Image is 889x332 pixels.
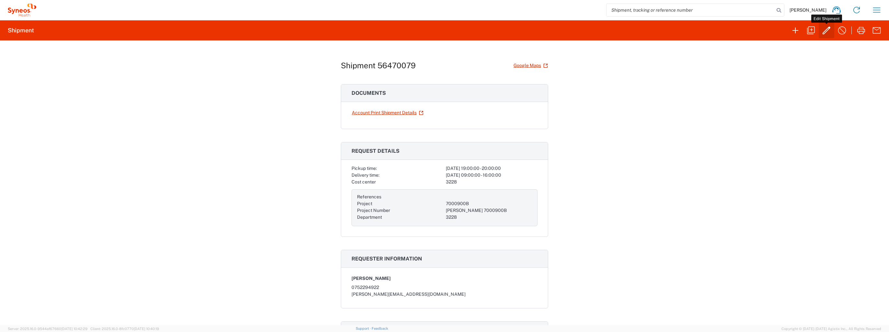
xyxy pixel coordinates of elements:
[357,207,443,214] div: Project Number
[352,179,376,184] span: Cost center
[8,27,34,34] h2: Shipment
[606,4,774,16] input: Shipment, tracking or reference number
[356,326,372,330] a: Support
[352,90,386,96] span: Documents
[352,166,377,171] span: Pickup time:
[357,194,381,199] span: References
[352,256,422,262] span: Requester information
[513,60,548,71] a: Google Maps
[352,107,424,118] a: Account Print Shipment Details
[357,200,443,207] div: Project
[446,207,532,214] div: [PERSON_NAME] 7000900B
[790,7,826,13] span: [PERSON_NAME]
[781,326,881,332] span: Copyright © [DATE]-[DATE] Agistix Inc., All Rights Reserved
[352,172,379,178] span: Delivery time:
[352,284,537,291] div: 0752294922
[134,327,159,331] span: [DATE] 10:40:19
[446,165,537,172] div: [DATE] 19:00:00 - 20:00:00
[372,326,388,330] a: Feedback
[8,327,87,331] span: Server: 2025.16.0-9544af67660
[352,291,537,298] div: [PERSON_NAME][EMAIL_ADDRESS][DOMAIN_NAME]
[352,148,399,154] span: Request details
[446,200,532,207] div: 7000900B
[446,172,537,179] div: [DATE] 09:00:00 - 16:00:00
[61,327,87,331] span: [DATE] 10:42:29
[341,61,416,70] h1: Shipment 56470079
[90,327,159,331] span: Client: 2025.16.0-8fc0770
[446,179,537,185] div: 3228
[357,214,443,221] div: Department
[446,214,532,221] div: 3228
[352,275,391,282] span: [PERSON_NAME]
